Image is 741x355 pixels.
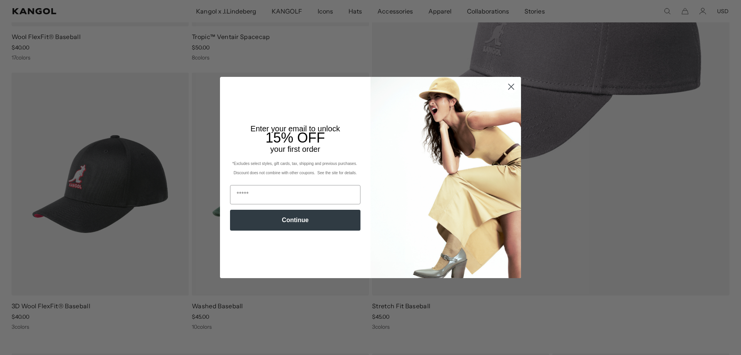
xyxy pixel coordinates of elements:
[266,130,325,146] span: 15% OFF
[230,210,360,231] button: Continue
[232,161,358,175] span: *Excludes select styles, gift cards, tax, shipping and previous purchases. Discount does not comb...
[270,145,320,153] span: your first order
[370,77,521,278] img: 93be19ad-e773-4382-80b9-c9d740c9197f.jpeg
[230,185,360,204] input: Email
[504,80,518,93] button: Close dialog
[250,124,340,133] span: Enter your email to unlock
